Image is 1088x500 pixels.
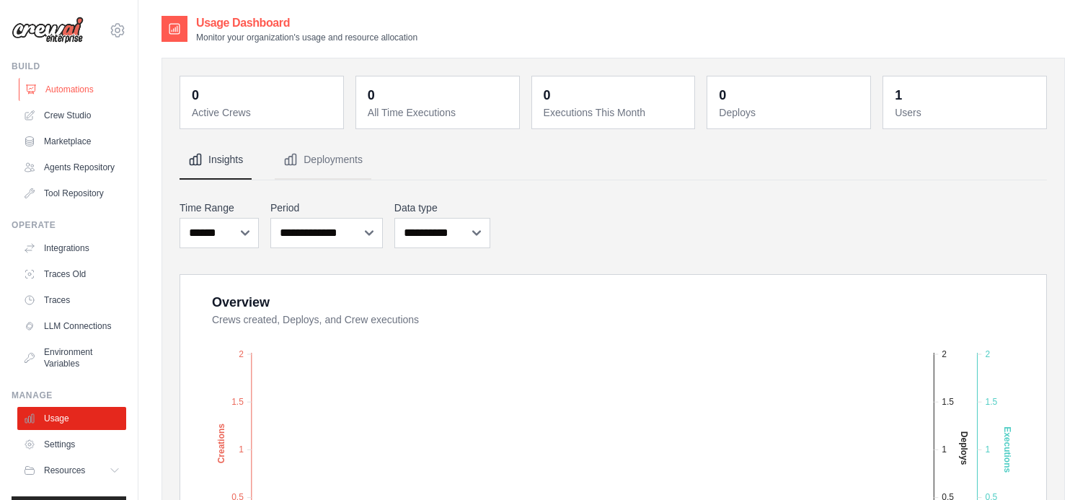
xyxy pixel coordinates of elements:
button: Resources [17,459,126,482]
dt: Users [895,105,1038,120]
a: Usage [17,407,126,430]
button: Insights [180,141,252,180]
nav: Tabs [180,141,1047,180]
div: Manage [12,390,126,401]
div: 0 [544,85,551,105]
tspan: 1 [942,444,947,455]
div: Build [12,61,126,72]
a: Marketplace [17,130,126,153]
img: Logo [12,17,84,44]
dt: Active Crews [192,105,335,120]
div: Operate [12,219,126,231]
tspan: 1 [239,444,244,455]
tspan: 2 [239,348,244,359]
a: Integrations [17,237,126,260]
label: Period [270,201,383,215]
text: Deploys [959,431,969,465]
a: Traces Old [17,263,126,286]
button: Deployments [275,141,371,180]
tspan: 1 [985,444,990,455]
a: Tool Repository [17,182,126,205]
dt: Crews created, Deploys, and Crew executions [212,312,1029,327]
text: Creations [216,423,226,463]
a: Automations [19,78,128,101]
span: Resources [44,465,85,476]
dt: All Time Executions [368,105,510,120]
a: Settings [17,433,126,456]
a: Environment Variables [17,341,126,375]
p: Monitor your organization's usage and resource allocation [196,32,417,43]
a: Crew Studio [17,104,126,127]
div: 0 [719,85,726,105]
tspan: 1.5 [231,396,244,406]
label: Time Range [180,201,259,215]
dt: Deploys [719,105,862,120]
h2: Usage Dashboard [196,14,417,32]
text: Executions [1002,426,1012,473]
div: 1 [895,85,902,105]
a: Traces [17,289,126,312]
tspan: 1.5 [985,396,997,406]
tspan: 2 [985,348,990,359]
a: LLM Connections [17,315,126,338]
div: 0 [368,85,375,105]
div: 0 [192,85,199,105]
label: Data type [394,201,491,215]
dt: Executions This Month [544,105,686,120]
tspan: 1.5 [942,396,954,406]
a: Agents Repository [17,156,126,179]
tspan: 2 [942,348,947,359]
div: Overview [212,292,270,312]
